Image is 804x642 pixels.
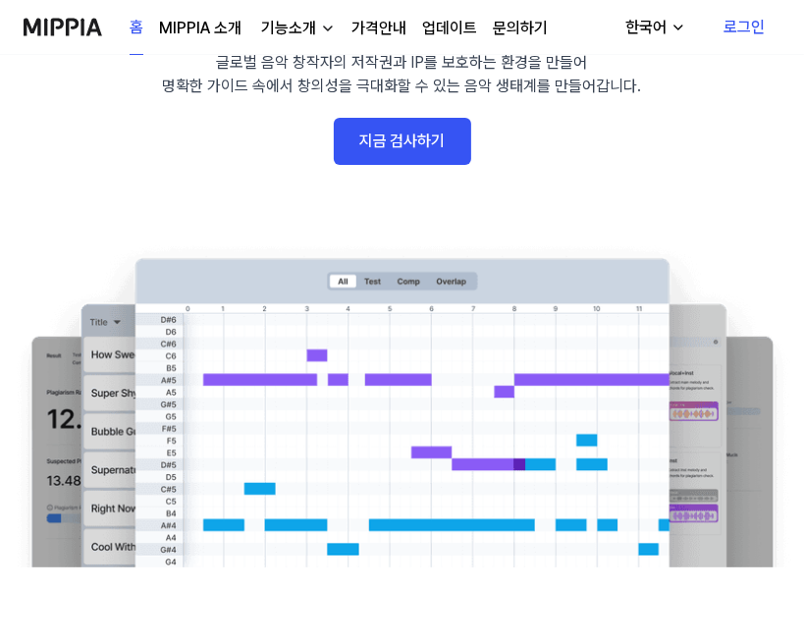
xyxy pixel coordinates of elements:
[159,17,241,40] a: MIPPIA 소개
[422,17,477,40] a: 업데이트
[621,16,670,39] div: 한국어
[257,17,336,40] button: 기능소개
[257,17,320,40] div: 기능소개
[130,1,143,55] a: 홈
[493,17,548,40] a: 문의하기
[351,17,406,40] a: 가격안내
[334,118,471,165] a: 지금 검사하기
[320,21,336,36] img: down
[610,8,698,47] button: 한국어
[163,27,642,98] div: 음악 표절 문제 해결을 위한 기준을 세우고, 글로벌 음악 창작자의 저작권과 IP를 보호하는 환경을 만들어 명확한 가이드 속에서 창의성을 극대화할 수 있는 음악 생태계를 만들어...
